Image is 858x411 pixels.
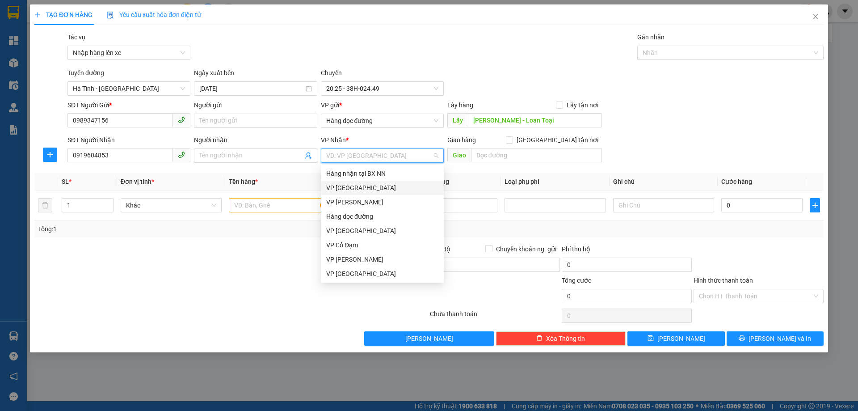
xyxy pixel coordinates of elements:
span: Giao [447,148,471,162]
div: Người gửi [194,100,317,110]
span: Hà Tĩnh - Hà Nội [73,82,185,95]
span: Lấy tận nơi [563,100,602,110]
div: VP Xuân Giang [321,267,444,281]
button: delete [38,198,52,212]
div: VP Cương Gián [321,252,444,267]
div: VP [GEOGRAPHIC_DATA] [326,269,438,279]
span: [PERSON_NAME] [405,334,453,343]
div: VP [GEOGRAPHIC_DATA] [326,183,438,193]
input: Dọc đường [468,113,602,127]
span: save [648,335,654,342]
div: SĐT Người Nhận [67,135,190,145]
span: Thu Hộ [430,246,450,253]
input: VD: Bàn, Ghế [229,198,330,212]
span: plus [810,202,819,209]
span: Tên hàng [229,178,258,185]
span: TẠO ĐƠN HÀNG [34,11,93,18]
div: Chuyến [321,68,444,81]
span: Xóa Thông tin [546,334,585,343]
input: 0 [416,198,497,212]
span: Tổng cước [562,277,591,284]
th: Loại phụ phí [501,173,609,191]
span: user-add [305,152,312,159]
div: Tổng: 1 [38,224,331,234]
span: Hàng dọc đường [326,114,438,127]
div: VP [PERSON_NAME] [326,197,438,207]
label: Hình thức thanh toán [694,277,753,284]
div: VP gửi [321,100,444,110]
span: Cước hàng [721,178,752,185]
div: Hàng dọc đường [326,212,438,221]
span: Giao hàng [447,136,476,144]
div: Tuyến đường [67,68,190,81]
div: Ngày xuất bến [194,68,317,81]
span: Yêu cầu xuất hóa đơn điện tử [107,11,201,18]
input: 13/10/2025 [199,84,303,93]
span: [PERSON_NAME] [657,334,705,343]
input: Dọc đường [471,148,602,162]
img: icon [107,12,114,19]
button: save[PERSON_NAME] [627,331,724,346]
div: Chưa thanh toán [429,309,561,325]
div: VP [PERSON_NAME] [326,254,438,264]
div: Hàng dọc đường [321,209,444,224]
span: phone [178,151,185,158]
span: Đơn vị tính [121,178,154,185]
button: deleteXóa Thông tin [496,331,626,346]
span: Khác [126,199,216,212]
div: Hàng nhận tại BX NN [326,169,438,178]
div: VP Cổ Đạm [326,240,438,250]
div: VP Hoàng Liệt [321,195,444,209]
th: Ghi chú [610,173,718,191]
span: SL [62,178,69,185]
span: Nhập hàng lên xe [73,46,185,59]
div: VP Cổ Đạm [321,238,444,252]
button: [PERSON_NAME] [364,331,494,346]
div: VP [GEOGRAPHIC_DATA] [326,226,438,236]
span: 20:25 - 38H-024.49 [326,82,438,95]
div: Hàng nhận tại BX NN [321,166,444,181]
span: plus [43,151,57,158]
div: SĐT Người Gửi [67,100,190,110]
span: close [812,13,819,20]
div: VP Hà Đông [321,224,444,238]
span: Lấy [447,113,468,127]
span: delete [536,335,543,342]
span: Lấy hàng [447,102,473,109]
div: Người nhận [194,135,317,145]
button: plus [810,198,820,212]
span: plus [34,12,41,18]
label: Tác vụ [67,34,85,41]
button: Close [803,4,828,30]
span: phone [178,116,185,123]
button: plus [43,148,57,162]
input: Ghi Chú [613,198,714,212]
div: Phí thu hộ [562,244,692,258]
span: [PERSON_NAME] và In [749,334,811,343]
button: printer[PERSON_NAME] và In [727,331,824,346]
label: Gán nhãn [637,34,665,41]
span: Chuyển khoản ng. gửi [492,244,560,254]
span: VP Nhận [321,136,346,144]
span: printer [739,335,745,342]
div: VP Mỹ Đình [321,181,444,195]
span: [GEOGRAPHIC_DATA] tận nơi [513,135,602,145]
